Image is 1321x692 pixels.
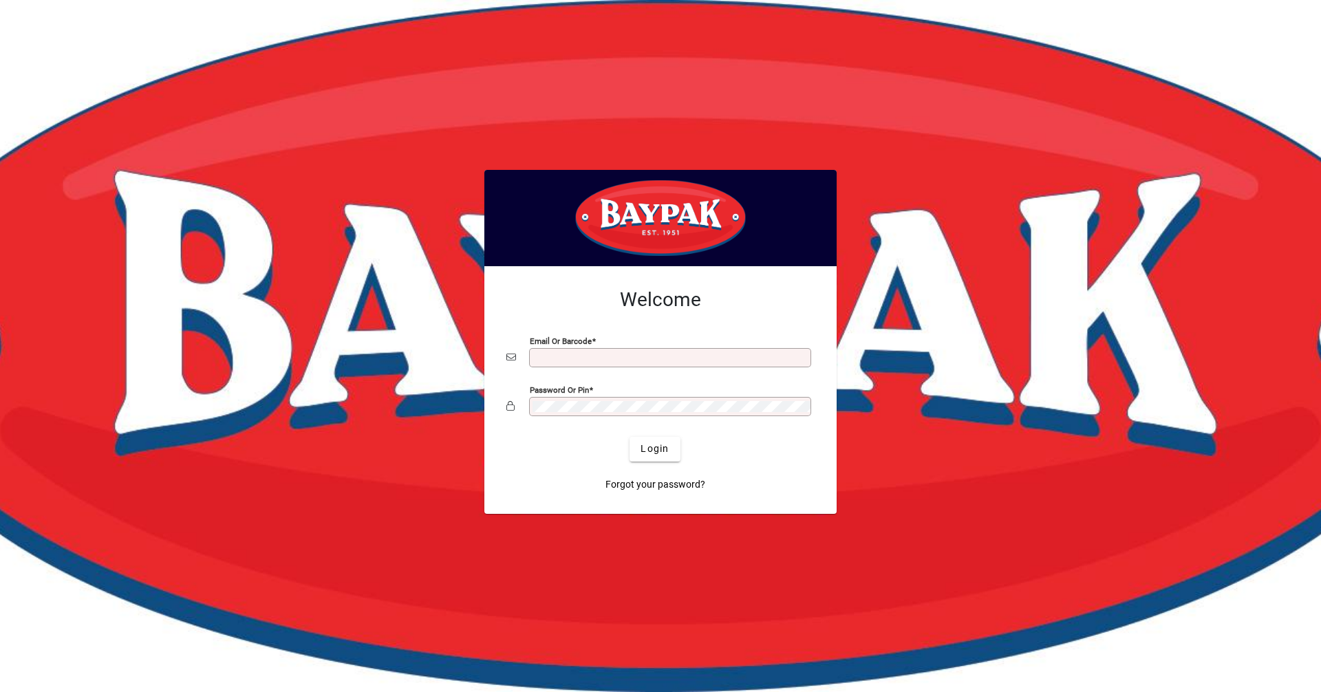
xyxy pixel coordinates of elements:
[600,473,711,497] a: Forgot your password?
[530,336,592,345] mat-label: Email or Barcode
[506,288,815,312] h2: Welcome
[530,385,589,394] mat-label: Password or Pin
[641,442,669,456] span: Login
[630,437,680,462] button: Login
[605,477,705,492] span: Forgot your password?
